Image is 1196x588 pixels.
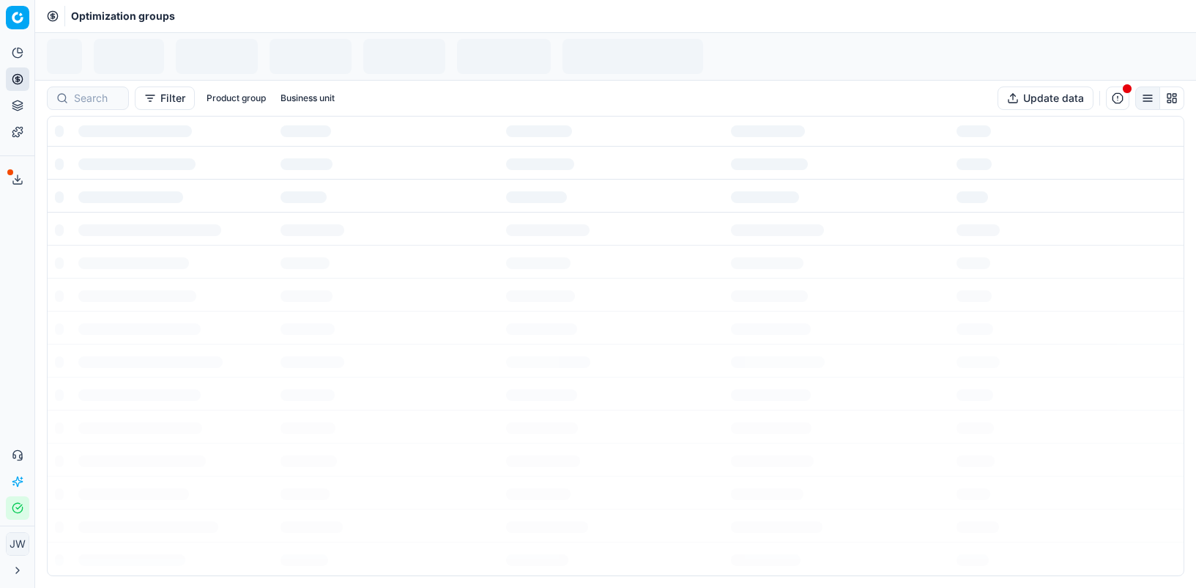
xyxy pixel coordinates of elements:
span: JW [7,533,29,555]
nav: breadcrumb [71,9,175,23]
button: Filter [135,87,195,110]
button: Product group [201,89,272,107]
input: Search [74,91,119,106]
button: Business unit [275,89,341,107]
button: JW [6,532,29,556]
button: Update data [998,87,1093,110]
span: Optimization groups [71,9,175,23]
